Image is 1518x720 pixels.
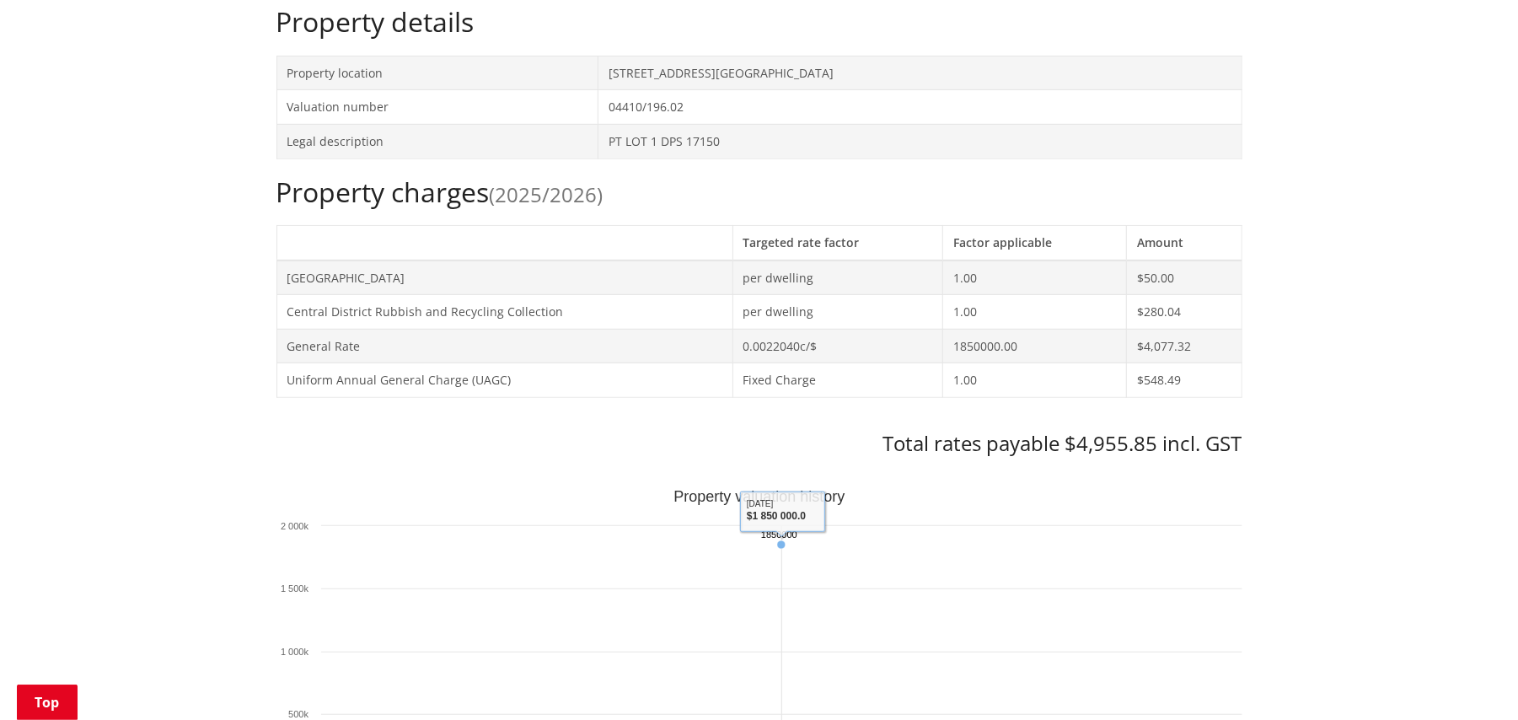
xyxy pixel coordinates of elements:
[943,261,1127,295] td: 1.00
[943,329,1127,363] td: 1850000.00
[1127,329,1242,363] td: $4,077.32
[276,124,598,159] td: Legal description
[1127,261,1242,295] td: $50.00
[732,363,943,398] td: Fixed Charge
[943,225,1127,260] th: Factor applicable
[732,225,943,260] th: Targeted rate factor
[598,90,1242,125] td: 04410/196.02
[276,56,598,90] td: Property location
[276,6,1242,38] h2: Property details
[17,685,78,720] a: Top
[276,363,732,398] td: Uniform Annual General Charge (UAGC)
[943,295,1127,330] td: 1.00
[276,329,732,363] td: General Rate
[288,709,308,719] text: 500k
[732,295,943,330] td: per dwelling
[280,583,308,594] text: 1 500k
[943,363,1127,398] td: 1.00
[732,261,943,295] td: per dwelling
[1127,363,1242,398] td: $548.49
[276,432,1242,456] h3: Total rates payable $4,955.85 incl. GST
[777,540,786,549] path: Sunday, Jun 30, 2024, 1,850,000. Capital Value.
[276,176,1242,208] h2: Property charges
[490,180,603,208] span: (2025/2026)
[276,90,598,125] td: Valuation number
[673,488,845,505] text: Property valuation history
[761,529,797,540] text: 1850000
[1127,295,1242,330] td: $280.04
[276,295,732,330] td: Central District Rubbish and Recycling Collection
[276,261,732,295] td: [GEOGRAPHIC_DATA]
[598,56,1242,90] td: [STREET_ADDRESS][GEOGRAPHIC_DATA]
[598,124,1242,159] td: PT LOT 1 DPS 17150
[1127,225,1242,260] th: Amount
[280,521,308,531] text: 2 000k
[732,329,943,363] td: 0.0022040c/$
[280,647,308,657] text: 1 000k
